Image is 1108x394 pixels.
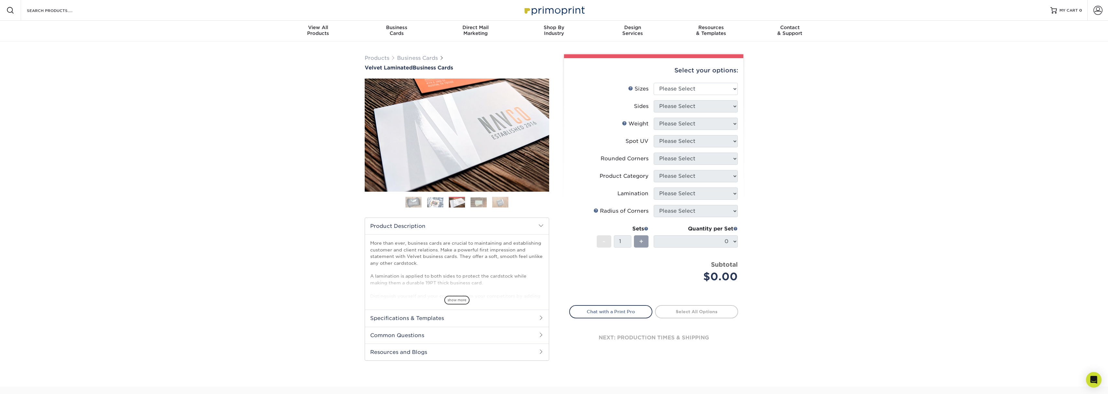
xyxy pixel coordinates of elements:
[515,21,593,41] a: Shop ByIndustry
[365,327,549,344] h2: Common Questions
[1059,8,1078,13] span: MY CART
[654,225,738,233] div: Quantity per Set
[593,25,672,30] span: Design
[750,25,829,36] div: & Support
[639,237,643,246] span: +
[358,25,436,36] div: Cards
[515,25,593,30] span: Shop By
[603,237,605,246] span: -
[449,198,465,208] img: Business Cards 03
[750,25,829,30] span: Contact
[569,58,738,83] div: Select your options:
[436,25,515,36] div: Marketing
[279,25,358,36] div: Products
[593,21,672,41] a: DesignServices
[427,197,443,207] img: Business Cards 02
[617,190,648,197] div: Lamination
[365,344,549,360] h2: Resources and Blogs
[405,194,422,210] img: Business Cards 01
[672,25,750,36] div: & Templates
[436,21,515,41] a: Direct MailMarketing
[26,6,89,14] input: SEARCH PRODUCTS.....
[1079,8,1082,13] span: 0
[471,197,487,207] img: Business Cards 04
[436,25,515,30] span: Direct Mail
[569,305,652,318] a: Chat with a Print Pro
[279,21,358,41] a: View AllProducts
[444,296,470,304] span: show more
[365,79,549,192] img: Velvet Laminated 03
[622,120,648,128] div: Weight
[597,225,648,233] div: Sets
[600,172,648,180] div: Product Category
[711,261,738,268] strong: Subtotal
[626,137,648,145] div: Spot UV
[1086,372,1102,388] div: Open Intercom Messenger
[358,21,436,41] a: BusinessCards
[358,25,436,30] span: Business
[365,65,549,71] h1: Business Cards
[750,21,829,41] a: Contact& Support
[601,155,648,163] div: Rounded Corners
[365,55,389,61] a: Products
[593,25,672,36] div: Services
[628,85,648,93] div: Sizes
[370,240,544,345] p: More than ever, business cards are crucial to maintaining and establishing customer and client re...
[522,3,586,17] img: Primoprint
[655,305,738,318] a: Select All Options
[634,102,648,110] div: Sides
[569,318,738,357] div: next: production times & shipping
[365,65,413,71] span: Velvet Laminated
[397,55,438,61] a: Business Cards
[593,207,648,215] div: Radius of Corners
[365,218,549,234] h2: Product Description
[659,269,738,284] div: $0.00
[365,310,549,326] h2: Specifications & Templates
[365,65,549,71] a: Velvet LaminatedBusiness Cards
[672,21,750,41] a: Resources& Templates
[672,25,750,30] span: Resources
[492,197,508,208] img: Business Cards 05
[279,25,358,30] span: View All
[515,25,593,36] div: Industry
